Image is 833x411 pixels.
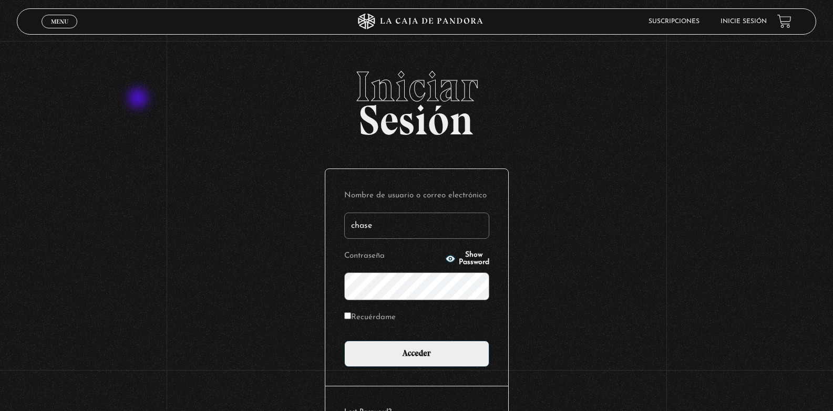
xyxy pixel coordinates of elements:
label: Recuérdame [344,310,396,326]
input: Recuérdame [344,312,351,319]
span: Cerrar [47,27,72,34]
span: Show Password [459,251,489,266]
h2: Sesión [17,66,817,133]
input: Acceder [344,341,489,367]
span: Menu [51,18,68,25]
button: Show Password [445,251,489,266]
a: Suscripciones [649,18,700,25]
label: Contraseña [344,248,442,265]
a: View your shopping cart [777,14,791,28]
label: Nombre de usuario o correo electrónico [344,188,489,204]
a: Inicie sesión [721,18,767,25]
span: Iniciar [17,66,817,108]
